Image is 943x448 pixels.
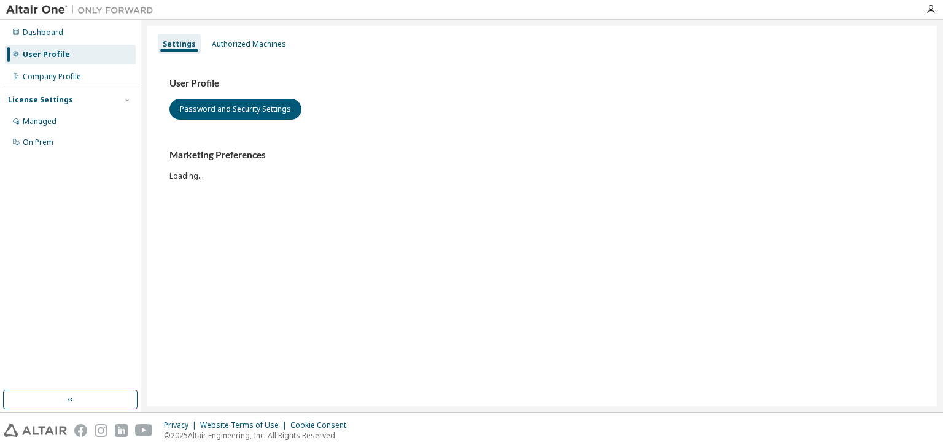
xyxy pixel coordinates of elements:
[163,39,196,49] div: Settings
[169,149,915,161] h3: Marketing Preferences
[23,117,56,126] div: Managed
[164,420,200,430] div: Privacy
[74,424,87,437] img: facebook.svg
[169,99,301,120] button: Password and Security Settings
[135,424,153,437] img: youtube.svg
[169,77,915,90] h3: User Profile
[212,39,286,49] div: Authorized Machines
[23,28,63,37] div: Dashboard
[164,430,354,441] p: © 2025 Altair Engineering, Inc. All Rights Reserved.
[290,420,354,430] div: Cookie Consent
[200,420,290,430] div: Website Terms of Use
[23,137,53,147] div: On Prem
[115,424,128,437] img: linkedin.svg
[169,149,915,180] div: Loading...
[95,424,107,437] img: instagram.svg
[8,95,73,105] div: License Settings
[23,50,70,60] div: User Profile
[23,72,81,82] div: Company Profile
[6,4,160,16] img: Altair One
[4,424,67,437] img: altair_logo.svg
